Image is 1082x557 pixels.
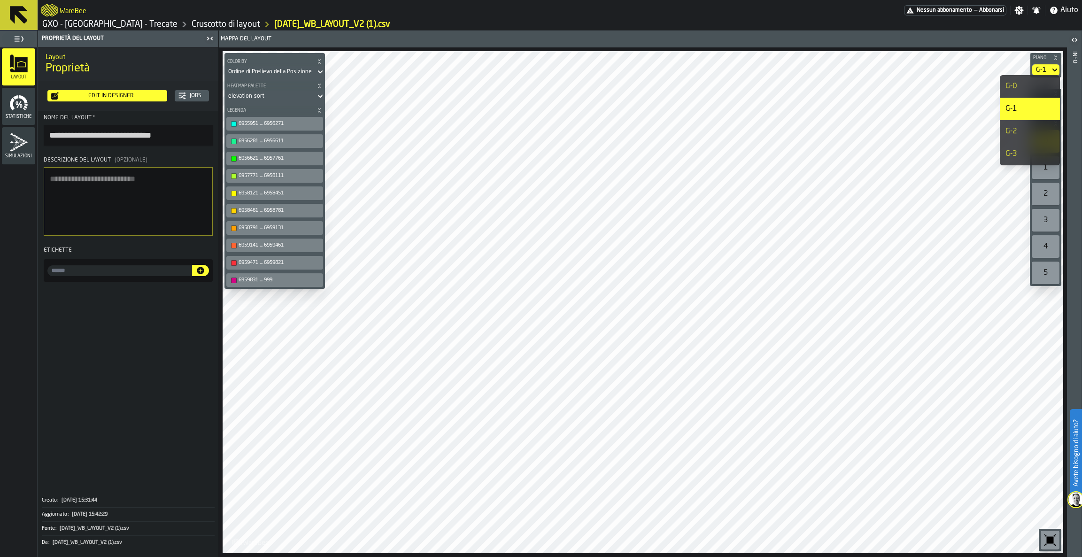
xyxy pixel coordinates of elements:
[224,185,325,202] div: button-toolbar-undefined
[1039,529,1061,551] div: button-toolbar-undefined
[1000,120,1060,143] li: dropdown-item
[1000,98,1060,120] li: dropdown-item
[224,150,325,167] div: button-toolbar-undefined
[974,7,977,14] span: —
[44,157,111,163] span: Descrizione del layout
[46,52,211,61] h2: Sub Title
[1045,5,1082,16] label: button-toggle-Aiuto
[38,47,218,81] div: title-Proprietà
[239,190,320,196] div: 6958121 ... 6958451
[41,19,560,30] nav: Breadcrumb
[203,33,216,44] label: button-toggle-Chiudimi
[1005,126,1054,137] div: G-2
[239,208,320,214] div: 6958461 ... 6958781
[1028,6,1045,15] label: button-toggle-Notifiche
[1036,66,1046,74] div: DropdownMenuValue-floor-63e93db025
[224,115,325,132] div: button-toolbar-undefined
[44,115,213,146] label: button-toolbar-Nome del layout
[1030,260,1061,286] div: button-toolbar-undefined
[1011,6,1028,15] label: button-toggle-Impostazioni
[2,154,35,159] span: Simulazioni
[228,93,312,100] div: DropdownMenuValue-elevation-sort
[2,32,35,46] label: button-toggle-Seleziona il menu completo
[239,155,320,162] div: 6956621 ... 6957761
[1071,410,1081,496] label: Avete bisogno di aiuto?
[1032,209,1059,232] div: 3
[192,19,260,30] a: link-to-/wh/i/7274009e-5361-4e21-8e36-7045ee840609/designer
[38,31,218,47] header: Proprietà del layout
[62,497,97,503] span: [DATE] 15:31:44
[221,36,271,42] span: Mappa del layout
[42,536,215,549] button: Da:[DATE]_WB_LAYOUT_V2 (1).csv
[1032,262,1059,284] div: 5
[1030,53,1061,62] button: button-
[224,57,325,66] button: button-
[42,497,61,503] div: Creato
[225,59,315,64] span: Color by
[2,88,35,125] li: menu Statistiche
[42,522,215,535] button: Fonte:[DATE]_WB_LAYOUT_V2 (1).csv
[239,242,320,248] div: 6959141 ... 6959461
[42,511,71,518] div: Aggiornato
[1005,81,1054,92] div: G-0
[224,91,325,102] div: DropdownMenuValue-elevation-sort
[225,84,315,89] span: Heatmap Palette
[44,125,213,146] input: button-toolbar-Nome del layout
[917,7,972,14] span: Nessun abbonamento
[1032,156,1059,179] div: 1
[1032,183,1059,205] div: 2
[224,66,325,77] div: DropdownMenuValue-sortOrder
[53,540,122,546] span: [DATE]_WB_LAYOUT_V2 (1).csv
[228,69,312,75] div: DropdownMenuValue-sortOrder
[175,90,209,101] button: button-Jobs
[68,511,69,518] span: :
[44,115,213,121] div: Nome del layout
[2,75,35,80] span: Layout
[979,7,1004,14] span: Abbonarsi
[40,35,203,42] div: Proprietà del layout
[1071,49,1078,555] div: Info
[1030,233,1061,260] div: button-toolbar-undefined
[1032,235,1059,258] div: 4
[115,157,147,163] span: (Opzionale)
[1043,533,1058,548] svg: Azzeramento dello zoom e della posizione
[239,138,320,144] div: 6956281 ... 6956611
[1000,75,1060,98] li: dropdown-item
[1000,75,1060,165] ul: dropdown-menu
[224,533,278,551] a: logo-header
[224,202,325,219] div: button-toolbar-undefined
[47,90,167,101] button: button-Edit in Designer
[904,5,1006,15] a: link-to-/wh/i/7274009e-5361-4e21-8e36-7045ee840609/pricing/
[42,526,59,532] div: Fonte
[59,93,163,99] div: Edit in Designer
[57,497,58,503] span: :
[274,19,390,30] a: link-to-/wh/i/7274009e-5361-4e21-8e36-7045ee840609/layouts/7dadbb48-73d8-42ae-9685-125aafdb1e86
[224,219,325,237] div: button-toolbar-undefined
[239,173,320,179] div: 6957771 ... 6958111
[904,5,1006,15] div: Abbonamento al menu
[46,61,90,76] span: Proprietà
[1031,55,1051,61] span: Piano
[239,260,320,266] div: 6959471 ... 6959821
[224,167,325,185] div: button-toolbar-undefined
[1005,148,1054,160] div: G-3
[1060,5,1078,16] span: Aiuto
[224,254,325,271] div: button-toolbar-undefined
[42,494,215,507] button: Creato:[DATE] 15:31:44
[239,277,320,283] div: 6959831 ... 999
[1067,31,1082,557] header: Info
[47,265,192,276] label: input-value-
[1000,143,1060,165] li: dropdown-item
[60,526,129,532] span: [DATE]_WB_LAYOUT_V2 (1).csv
[1030,181,1061,207] div: button-toolbar-undefined
[1068,32,1081,49] label: button-toggle-Aperto
[224,237,325,254] div: button-toolbar-undefined
[42,540,52,546] div: Da
[2,48,35,86] li: menu Layout
[224,132,325,150] div: button-toolbar-undefined
[2,114,35,119] span: Statistiche
[47,265,192,276] input: input-value- input-value-
[42,507,215,521] div: KeyValueItem-Aggiornato
[224,81,325,91] button: button-
[225,108,315,113] span: Legenda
